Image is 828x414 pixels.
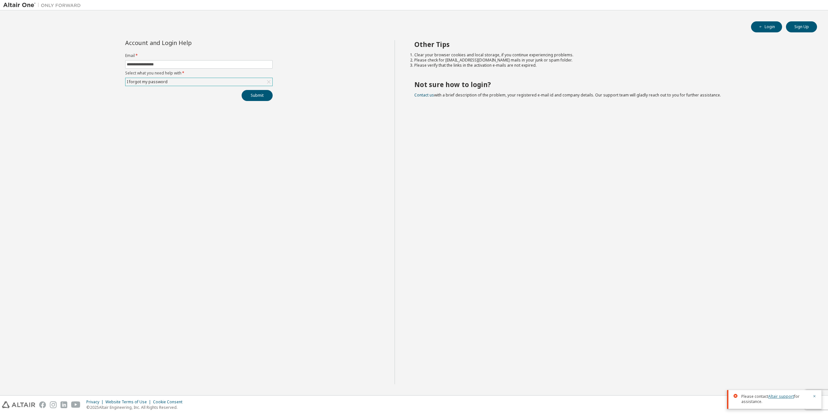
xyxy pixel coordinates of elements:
img: linkedin.svg [60,401,67,408]
div: I forgot my password [126,78,169,85]
button: Login [751,21,782,32]
li: Please verify that the links in the activation e-mails are not expired. [414,63,806,68]
a: Altair support [768,394,794,399]
label: Select what you need help with [125,71,273,76]
p: © 2025 Altair Engineering, Inc. All Rights Reserved. [86,405,186,410]
li: Clear your browser cookies and local storage, if you continue experiencing problems. [414,52,806,58]
label: Email [125,53,273,58]
img: Altair One [3,2,84,8]
img: instagram.svg [50,401,57,408]
h2: Other Tips [414,40,806,49]
button: Sign Up [786,21,817,32]
div: I forgot my password [125,78,272,86]
span: with a brief description of the problem, your registered e-mail id and company details. Our suppo... [414,92,721,98]
div: Account and Login Help [125,40,243,45]
div: Cookie Consent [153,399,186,405]
img: youtube.svg [71,401,81,408]
button: Submit [242,90,273,101]
h2: Not sure how to login? [414,80,806,89]
img: facebook.svg [39,401,46,408]
div: Privacy [86,399,105,405]
img: altair_logo.svg [2,401,35,408]
span: Please contact for assistance. [741,394,809,404]
li: Please check for [EMAIL_ADDRESS][DOMAIN_NAME] mails in your junk or spam folder. [414,58,806,63]
a: Contact us [414,92,434,98]
div: Website Terms of Use [105,399,153,405]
